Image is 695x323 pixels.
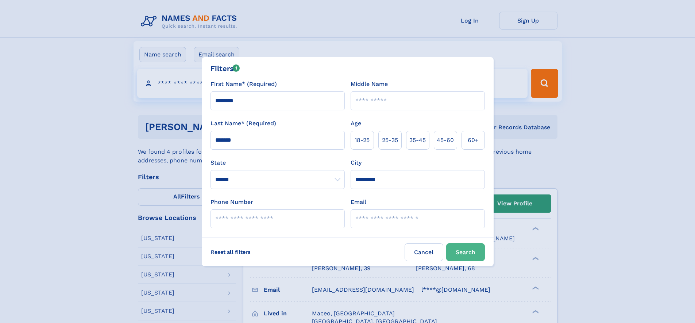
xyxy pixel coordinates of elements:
[206,243,255,261] label: Reset all filters
[355,136,370,145] span: 18‑25
[211,158,345,167] label: State
[468,136,479,145] span: 60+
[351,198,366,206] label: Email
[351,158,362,167] label: City
[446,243,485,261] button: Search
[405,243,443,261] label: Cancel
[211,80,277,88] label: First Name* (Required)
[409,136,426,145] span: 35‑45
[382,136,398,145] span: 25‑35
[351,119,361,128] label: Age
[211,119,276,128] label: Last Name* (Required)
[351,80,388,88] label: Middle Name
[211,198,253,206] label: Phone Number
[437,136,454,145] span: 45‑60
[211,63,240,74] div: Filters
